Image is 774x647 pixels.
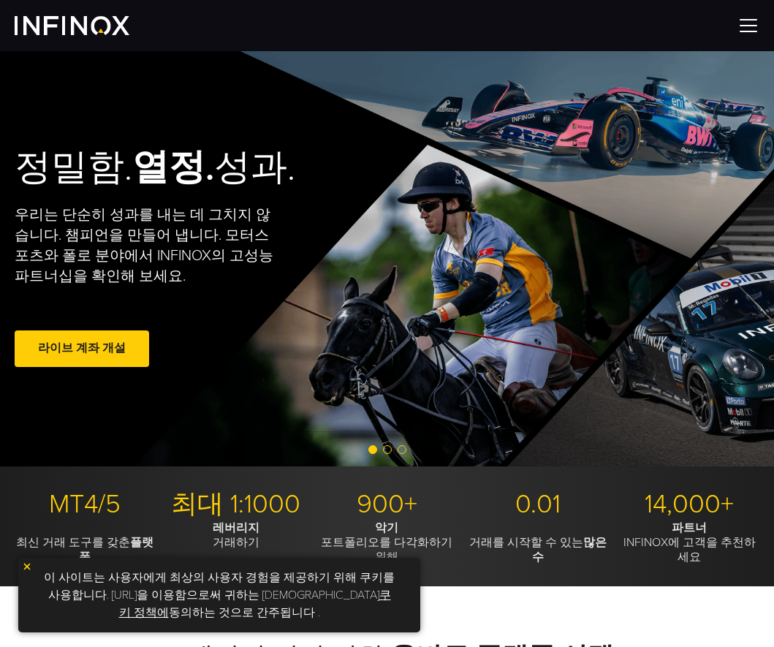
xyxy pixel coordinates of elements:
font: 거래를 시작할 수 있는 [469,535,583,550]
font: 최신 거래 도구를 갖춘 [16,535,130,550]
font: 거래하기 [213,535,259,550]
span: 슬라이드 1로 이동 [368,445,377,454]
font: 14,000+ [645,488,734,520]
font: 플랫폼 [79,535,153,564]
font: 최대 1:1000 [171,488,300,520]
font: 정밀함. [15,145,132,189]
span: 슬라이드 3으로 이동 [398,445,406,454]
font: MT4/5 [49,488,121,520]
a: 라이브 계좌 개설 [15,330,149,366]
font: 900+ [357,488,417,520]
font: 동의하는 것으로 간주됩니다 . [169,605,320,620]
font: 이 사이트는 사용자에게 최상의 사용자 경험을 제공하기 위해 쿠키를 사용합니다. [URL]을 이용함으로써 귀하는 [DEMOGRAPHIC_DATA] [44,570,395,602]
span: 슬라이드 2로 이동 [383,445,392,454]
font: 우리는 단순히 성과를 내는 데 그치지 않습니다. 챔피언을 만들어 냅니다. 모터스포츠와 폴로 분야에서 INFINOX의 고성능 파트너십을 확인해 보세요. [15,206,273,285]
font: 레버리지 [213,521,259,535]
font: 라이브 계좌 개설 [38,341,126,355]
font: 포트폴리오를 다각화하기 위해 [321,535,452,564]
font: 파트너 [672,521,707,535]
font: 0.01 [515,488,561,520]
font: INFINOX에 고객을 추천하세요 [623,535,756,564]
font: 많은 수 [532,535,607,564]
img: 노란색 닫기 아이콘 [22,561,32,572]
font: 악기 [375,521,398,535]
font: 성과. [214,145,295,189]
font: 열정. [132,145,214,189]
